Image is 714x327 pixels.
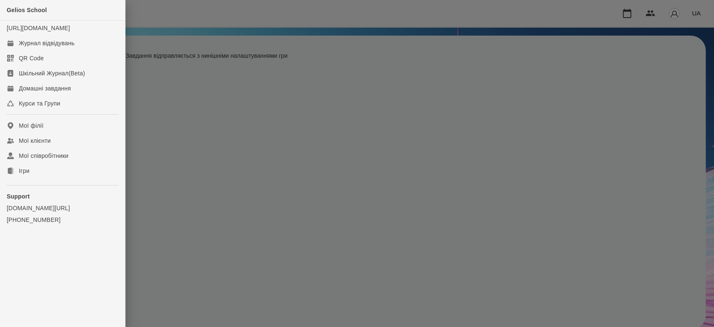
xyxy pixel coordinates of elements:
[19,99,60,108] div: Курси та Групи
[19,136,51,145] div: Мої клієнти
[7,204,118,212] a: [DOMAIN_NAME][URL]
[19,39,74,47] div: Журнал відвідувань
[7,7,47,13] span: Gelios School
[7,25,70,31] a: [URL][DOMAIN_NAME]
[19,121,44,130] div: Мої філії
[19,69,85,77] div: Шкільний Журнал(Beta)
[7,216,118,224] a: [PHONE_NUMBER]
[19,54,44,62] div: QR Code
[19,167,29,175] div: Ігри
[19,152,69,160] div: Мої співробітники
[7,192,118,201] p: Support
[19,84,71,93] div: Домашні завдання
